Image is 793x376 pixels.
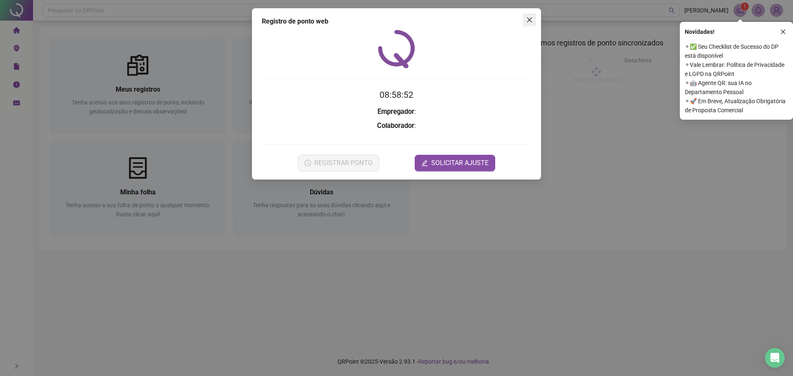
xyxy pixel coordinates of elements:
[685,27,715,36] span: Novidades !
[377,122,414,130] strong: Colaborador
[523,13,536,26] button: Close
[685,60,788,78] span: ⚬ Vale Lembrar: Política de Privacidade e LGPD na QRPoint
[378,30,415,68] img: QRPoint
[378,108,414,116] strong: Empregador
[431,158,489,168] span: SOLICITAR AJUSTE
[380,90,413,100] time: 08:58:52
[421,160,428,166] span: edit
[685,97,788,115] span: ⚬ 🚀 Em Breve, Atualização Obrigatória de Proposta Comercial
[262,121,531,131] h3: :
[415,155,495,171] button: editSOLICITAR AJUSTE
[298,155,379,171] button: REGISTRAR PONTO
[765,348,785,368] div: Open Intercom Messenger
[685,78,788,97] span: ⚬ 🤖 Agente QR: sua IA no Departamento Pessoal
[780,29,786,35] span: close
[262,106,531,117] h3: :
[262,17,531,26] div: Registro de ponto web
[526,17,533,23] span: close
[685,42,788,60] span: ⚬ ✅ Seu Checklist de Sucesso do DP está disponível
